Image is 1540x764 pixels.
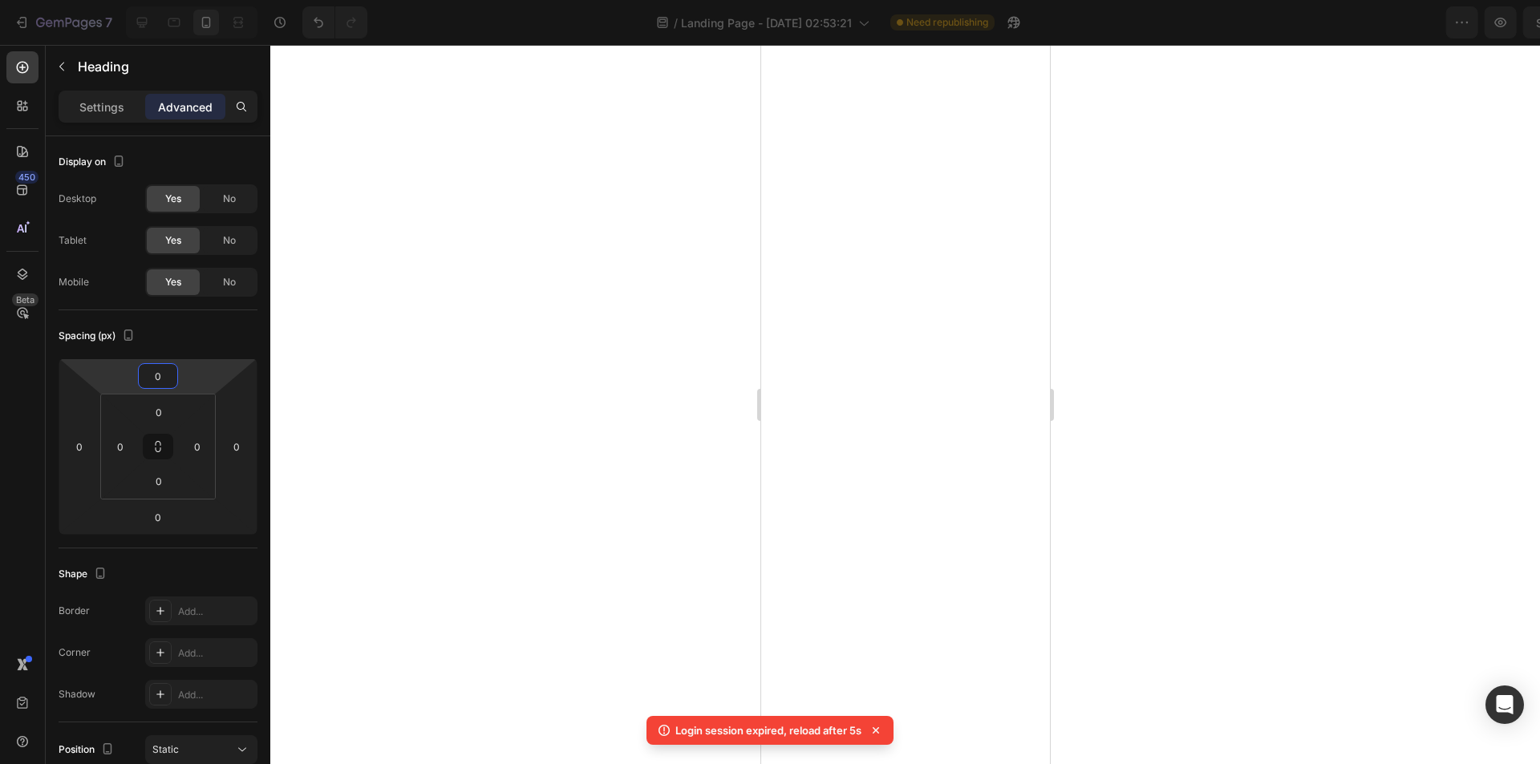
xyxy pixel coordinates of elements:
button: 7 [6,6,120,38]
input: 0 [142,364,174,388]
div: Desktop [59,192,96,206]
input: 0 [225,435,249,459]
p: Advanced [158,99,213,115]
span: No [223,233,236,248]
span: Static [152,743,179,755]
button: Save [1374,6,1427,38]
div: Display on [59,152,128,173]
input: 0 [142,505,174,529]
span: Yes [165,233,181,248]
p: Login session expired, reload after 5s [675,722,861,738]
div: Publish [1447,14,1487,31]
div: Shadow [59,687,95,701]
span: Save [1388,16,1414,30]
span: Need republishing [906,15,988,30]
div: Undo/Redo [302,6,367,38]
div: Corner [59,645,91,660]
div: Mobile [59,275,89,289]
input: 0px [143,400,175,424]
input: 0px [185,435,209,459]
div: Shape [59,564,110,585]
span: Yes [165,192,181,206]
div: Add... [178,646,253,661]
iframe: Design area [761,45,1050,764]
div: Spacing (px) [59,325,138,347]
div: 450 [15,171,38,184]
input: 0px [143,469,175,493]
div: Add... [178,688,253,702]
button: Publish [1433,6,1501,38]
button: Static [145,735,257,764]
div: Tablet [59,233,87,248]
p: Settings [79,99,124,115]
input: 0px [108,435,132,459]
div: Beta [12,293,38,306]
span: No [223,192,236,206]
span: Yes [165,275,181,289]
input: 0 [67,435,91,459]
span: Landing Page - [DATE] 02:53:21 [681,14,852,31]
p: Heading [78,57,251,76]
div: Add... [178,604,253,619]
p: 7 [105,13,112,32]
div: Open Intercom Messenger [1485,685,1524,724]
div: Position [59,739,117,761]
span: / [674,14,678,31]
span: No [223,275,236,289]
div: Border [59,604,90,618]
